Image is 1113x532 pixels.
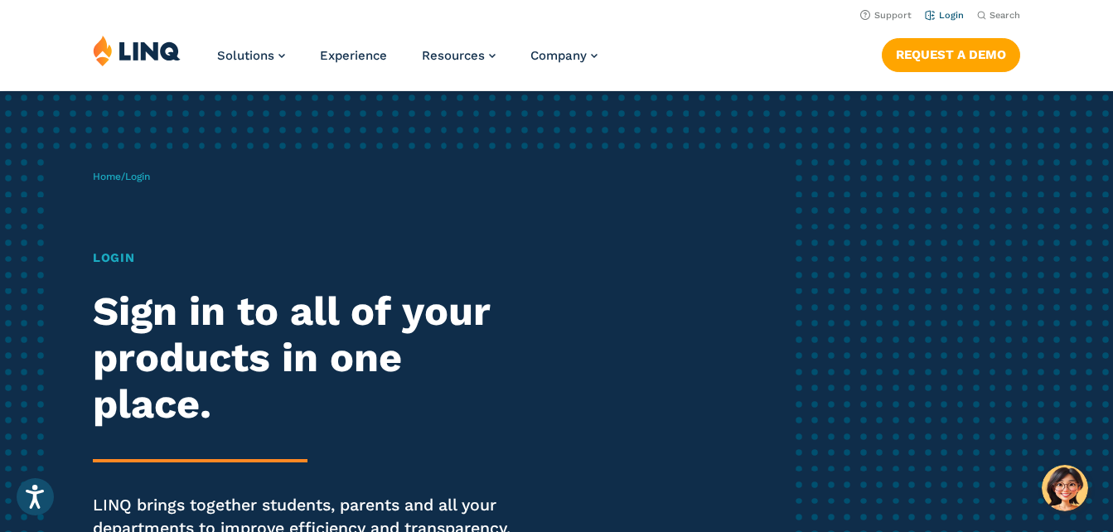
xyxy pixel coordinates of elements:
[882,35,1020,71] nav: Button Navigation
[93,171,150,182] span: /
[530,48,587,63] span: Company
[530,48,598,63] a: Company
[422,48,496,63] a: Resources
[882,38,1020,71] a: Request a Demo
[320,48,387,63] a: Experience
[977,9,1020,22] button: Open Search Bar
[217,48,285,63] a: Solutions
[93,35,181,66] img: LINQ | K‑12 Software
[217,48,274,63] span: Solutions
[860,10,912,21] a: Support
[93,288,521,427] h2: Sign in to all of your products in one place.
[93,249,521,267] h1: Login
[125,171,150,182] span: Login
[422,48,485,63] span: Resources
[217,35,598,89] nav: Primary Navigation
[1042,465,1088,511] button: Hello, have a question? Let’s chat.
[990,10,1020,21] span: Search
[925,10,964,21] a: Login
[93,171,121,182] a: Home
